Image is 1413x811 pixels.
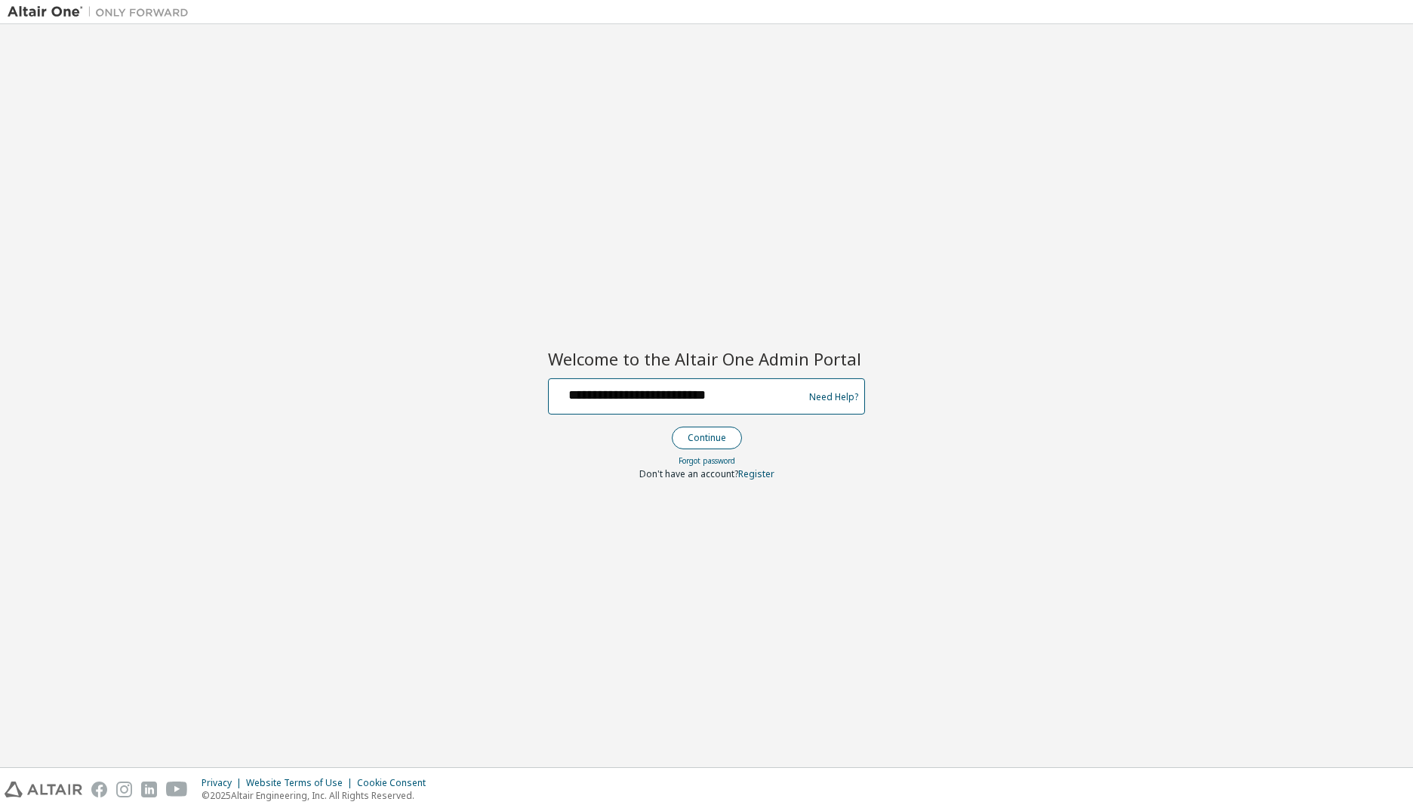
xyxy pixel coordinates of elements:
img: facebook.svg [91,782,107,797]
span: Don't have an account? [639,467,738,480]
a: Register [738,467,774,480]
h2: Welcome to the Altair One Admin Portal [548,348,865,369]
a: Forgot password [679,455,735,466]
div: Cookie Consent [357,777,435,789]
img: Altair One [8,5,196,20]
p: © 2025 Altair Engineering, Inc. All Rights Reserved. [202,789,435,802]
img: instagram.svg [116,782,132,797]
div: Website Terms of Use [246,777,357,789]
img: altair_logo.svg [5,782,82,797]
a: Need Help? [809,396,858,397]
img: youtube.svg [166,782,188,797]
img: linkedin.svg [141,782,157,797]
button: Continue [672,427,742,449]
div: Privacy [202,777,246,789]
